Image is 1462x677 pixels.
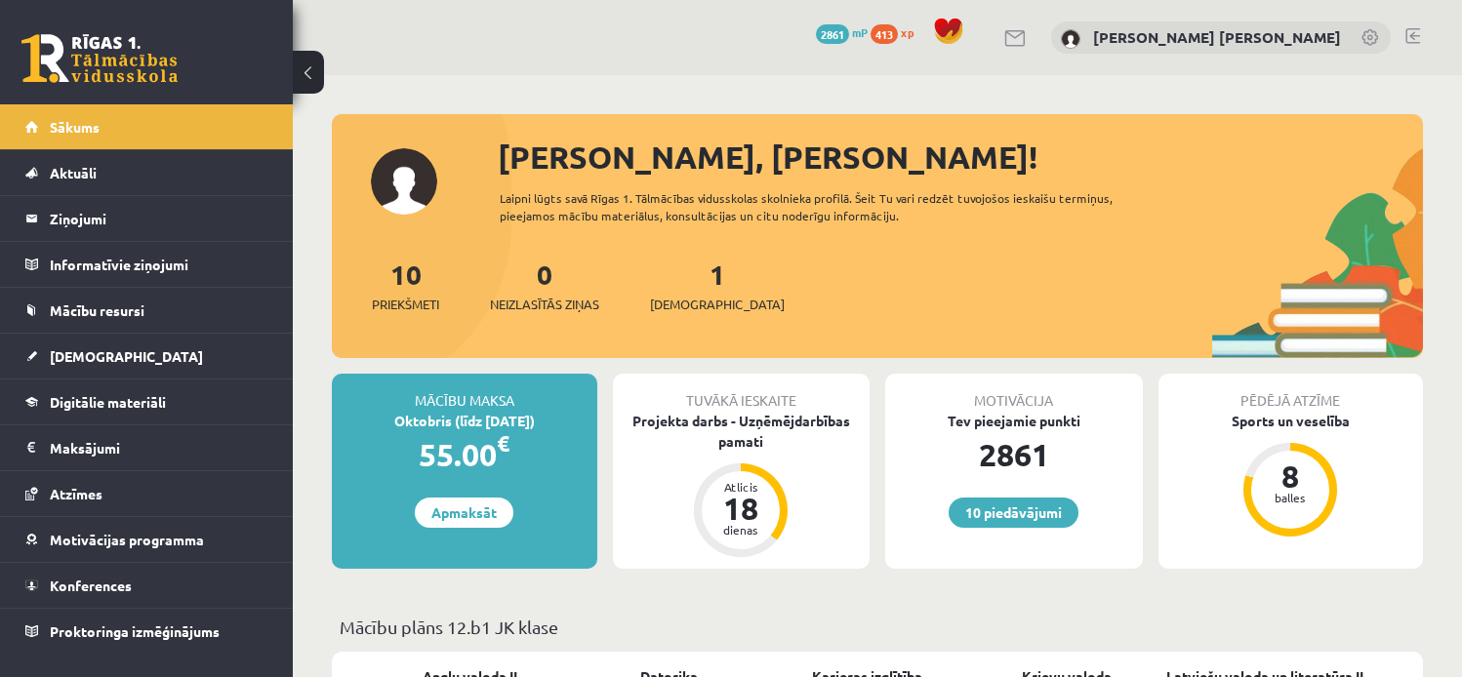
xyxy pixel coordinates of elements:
span: Neizlasītās ziņas [490,295,599,314]
legend: Informatīvie ziņojumi [50,242,268,287]
div: Pēdējā atzīme [1158,374,1424,411]
a: Maksājumi [25,425,268,470]
a: Proktoringa izmēģinājums [25,609,268,654]
div: 8 [1261,460,1320,492]
span: [DEMOGRAPHIC_DATA] [50,347,203,365]
span: mP [852,24,868,40]
a: Sports un veselība 8 balles [1158,411,1424,539]
span: Motivācijas programma [50,531,204,548]
legend: Ziņojumi [50,196,268,241]
div: [PERSON_NAME], [PERSON_NAME]! [498,134,1423,180]
img: Anželika Evartovska [1061,29,1080,49]
span: Aktuāli [50,164,97,181]
a: Aktuāli [25,150,268,195]
a: Ziņojumi [25,196,268,241]
div: dienas [711,524,770,536]
div: Tev pieejamie punkti [885,411,1143,431]
div: 2861 [885,431,1143,478]
a: Apmaksāt [415,498,513,528]
legend: Maksājumi [50,425,268,470]
div: Mācību maksa [332,374,597,411]
a: Rīgas 1. Tālmācības vidusskola [21,34,178,83]
span: 413 [871,24,898,44]
a: Atzīmes [25,471,268,516]
a: [PERSON_NAME] [PERSON_NAME] [1093,27,1341,47]
a: Digitālie materiāli [25,379,268,424]
a: Motivācijas programma [25,517,268,562]
div: 18 [711,493,770,524]
div: Motivācija [885,374,1143,411]
a: Mācību resursi [25,288,268,333]
a: Projekta darbs - Uzņēmējdarbības pamati Atlicis 18 dienas [613,411,871,560]
a: 0Neizlasītās ziņas [490,257,599,314]
span: Atzīmes [50,485,102,502]
span: xp [901,24,914,40]
span: Konferences [50,577,132,594]
div: Sports un veselība [1158,411,1424,431]
div: Oktobris (līdz [DATE]) [332,411,597,431]
span: € [497,429,509,458]
a: 1[DEMOGRAPHIC_DATA] [650,257,785,314]
div: balles [1261,492,1320,503]
a: [DEMOGRAPHIC_DATA] [25,334,268,378]
div: Tuvākā ieskaite [613,374,871,411]
span: Proktoringa izmēģinājums [50,622,220,640]
a: 10Priekšmeti [372,257,439,314]
a: Konferences [25,563,268,608]
span: [DEMOGRAPHIC_DATA] [650,295,785,314]
span: Sākums [50,118,100,136]
span: Digitālie materiāli [50,393,166,411]
a: 2861 mP [816,24,868,40]
div: Atlicis [711,481,770,493]
div: Projekta darbs - Uzņēmējdarbības pamati [613,411,871,452]
a: Informatīvie ziņojumi [25,242,268,287]
span: Mācību resursi [50,301,144,319]
span: 2861 [816,24,849,44]
p: Mācību plāns 12.b1 JK klase [340,614,1415,640]
a: 10 piedāvājumi [949,498,1078,528]
a: 413 xp [871,24,923,40]
div: Laipni lūgts savā Rīgas 1. Tālmācības vidusskolas skolnieka profilā. Šeit Tu vari redzēt tuvojošo... [500,189,1155,224]
a: Sākums [25,104,268,149]
span: Priekšmeti [372,295,439,314]
div: 55.00 [332,431,597,478]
